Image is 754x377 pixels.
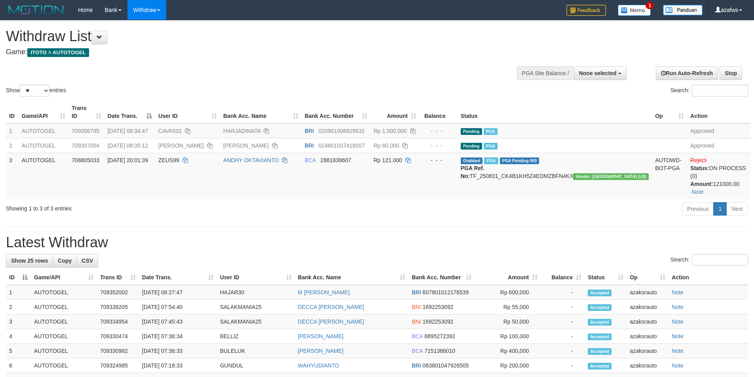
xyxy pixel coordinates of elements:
th: Status [458,101,652,123]
span: Copy 024601037418507 to clipboard [319,142,365,149]
th: Balance [420,101,457,123]
span: Copy 8895272392 to clipboard [424,333,455,339]
td: 3 [6,314,31,329]
span: CAVA531 [158,128,182,134]
td: azaksrauto [627,300,669,314]
a: 1 [713,202,727,216]
td: 2 [6,138,19,153]
b: Amount: [690,181,713,187]
td: Rp 600,000 [475,285,541,300]
a: CSV [76,254,98,267]
a: Note [672,362,684,369]
span: Rp 1.000.000 [374,128,407,134]
span: Accepted [588,304,612,311]
input: Search: [692,254,748,266]
a: Note [672,304,684,310]
b: Status: [690,165,709,171]
a: Copy [53,254,77,267]
span: None selected [579,70,617,76]
td: SALAKMANIA25 [217,314,295,329]
span: BCA [412,348,423,354]
td: 709338205 [97,300,139,314]
th: Trans ID: activate to sort column ascending [68,101,104,123]
a: Previous [682,202,714,216]
td: AUTOTOGEL [19,123,69,138]
h4: Game: [6,48,495,56]
span: Copy [58,258,72,264]
button: None selected [574,66,627,80]
td: AUTOTOGEL [31,329,97,344]
th: Amount: activate to sort column ascending [370,101,420,123]
span: BRI [412,289,421,296]
span: 709356795 [72,128,99,134]
td: 709330474 [97,329,139,344]
span: BNI [412,304,421,310]
td: [DATE] 07:36:34 [139,329,217,344]
td: · · [687,153,750,199]
span: BRI [305,128,314,134]
td: AUTOTOGEL [31,314,97,329]
div: - - - [423,142,454,150]
a: WAHYUDIANTO [298,362,339,369]
td: - [541,314,585,329]
span: Accepted [588,348,612,355]
span: 1 [646,2,654,9]
td: Approved [687,138,750,153]
a: Note [672,289,684,296]
span: Rp 60.000 [374,142,399,149]
span: BRI [305,142,314,149]
span: CSV [82,258,93,264]
span: Accepted [588,333,612,340]
span: Vendor URL: https://dashboard.q2checkout.com/secure [573,173,649,180]
span: Accepted [588,319,612,326]
span: [DATE] 08:34:47 [108,128,148,134]
td: AUTOTOGEL [31,344,97,358]
span: Show 25 rows [11,258,48,264]
th: ID [6,101,19,123]
td: - [541,300,585,314]
th: Trans ID: activate to sort column ascending [97,270,139,285]
a: DECCA [PERSON_NAME] [298,304,364,310]
th: Game/API: activate to sort column ascending [19,101,69,123]
a: Run Auto-Refresh [656,66,718,80]
td: 709352002 [97,285,139,300]
span: Copy 607801012176539 to clipboard [423,289,469,296]
td: azaksrauto [627,344,669,358]
span: Pending [461,128,482,135]
span: Copy 7151386010 to clipboard [424,348,455,354]
span: Copy 1692253092 to clipboard [423,318,454,325]
th: Action [687,101,750,123]
td: 709324985 [97,358,139,373]
img: panduan.png [663,5,703,15]
td: - [541,358,585,373]
td: azaksrauto [627,314,669,329]
td: [DATE] 07:45:43 [139,314,217,329]
span: 708805033 [72,157,99,163]
span: Grabbed [461,157,483,164]
td: Rp 55,000 [475,300,541,314]
th: Amount: activate to sort column ascending [475,270,541,285]
label: Search: [670,254,748,266]
th: User ID: activate to sort column ascending [217,270,295,285]
h1: Withdraw List [6,28,495,44]
img: MOTION_logo.png [6,4,66,16]
th: Op: activate to sort column ascending [652,101,687,123]
span: [DATE] 08:35:12 [108,142,148,149]
a: Next [726,202,748,216]
span: [PERSON_NAME] [158,142,204,149]
span: Pending [461,143,482,150]
td: - [541,329,585,344]
a: ANDHY OKTAVIANTO [223,157,279,163]
span: Marked by azaksrauto [484,157,498,164]
a: HARJADINATA [223,128,260,134]
a: DECCA [PERSON_NAME] [298,318,364,325]
th: Op: activate to sort column ascending [627,270,669,285]
div: Showing 1 to 3 of 3 entries [6,201,308,212]
td: TF_250831_CK4B1KH5Z4EDMZBFN4KX [458,153,652,199]
td: 709330982 [97,344,139,358]
span: Marked by azaksrauto [484,128,498,135]
a: Note [672,318,684,325]
a: Note [672,333,684,339]
td: Rp 100,000 [475,329,541,344]
td: azaksrauto [627,329,669,344]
